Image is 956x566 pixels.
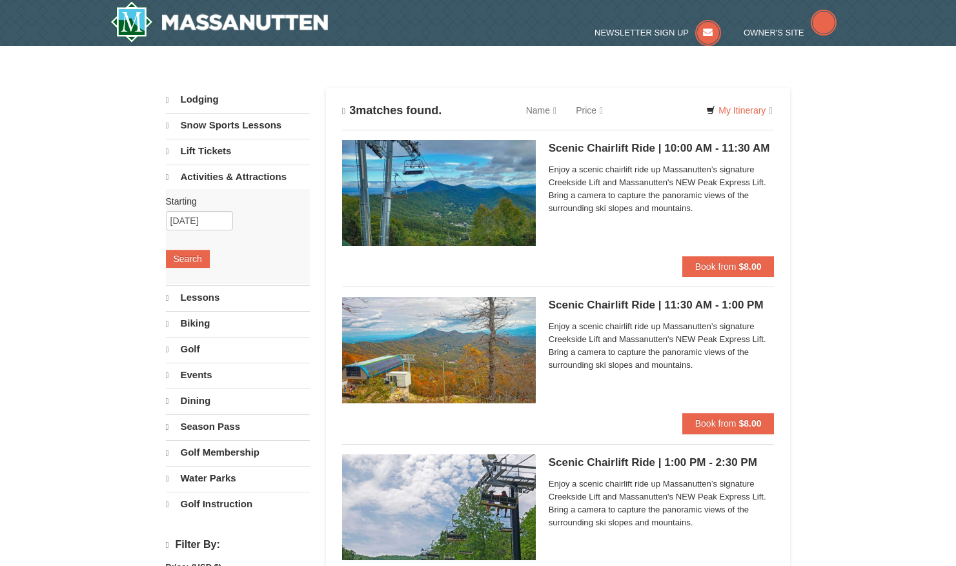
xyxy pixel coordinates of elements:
strong: $8.00 [738,418,761,429]
a: Lessons [166,285,310,310]
a: Owner's Site [744,28,837,37]
h5: Scenic Chairlift Ride | 10:00 AM - 11:30 AM [549,142,775,155]
span: Owner's Site [744,28,804,37]
img: Massanutten Resort Logo [110,1,329,43]
a: Price [566,97,613,123]
a: Name [516,97,566,123]
span: Enjoy a scenic chairlift ride up Massanutten’s signature Creekside Lift and Massanutten's NEW Pea... [549,320,775,372]
a: Events [166,363,310,387]
a: Water Parks [166,466,310,490]
a: Activities & Attractions [166,165,310,189]
span: Newsletter Sign Up [595,28,689,37]
button: Book from $8.00 [682,256,775,277]
img: 24896431-13-a88f1aaf.jpg [342,297,536,403]
img: 24896431-1-a2e2611b.jpg [342,140,536,246]
a: Lift Tickets [166,139,310,163]
span: Enjoy a scenic chairlift ride up Massanutten’s signature Creekside Lift and Massanutten's NEW Pea... [549,163,775,215]
span: Book from [695,418,737,429]
label: Starting [166,195,300,208]
a: Snow Sports Lessons [166,113,310,137]
h4: Filter By: [166,539,310,551]
a: Biking [166,311,310,336]
a: Golf Membership [166,440,310,465]
span: Book from [695,261,737,272]
h5: Scenic Chairlift Ride | 11:30 AM - 1:00 PM [549,299,775,312]
button: Book from $8.00 [682,413,775,434]
strong: $8.00 [738,261,761,272]
span: Enjoy a scenic chairlift ride up Massanutten’s signature Creekside Lift and Massanutten's NEW Pea... [549,478,775,529]
a: Massanutten Resort [110,1,329,43]
a: Dining [166,389,310,413]
h5: Scenic Chairlift Ride | 1:00 PM - 2:30 PM [549,456,775,469]
a: Newsletter Sign Up [595,28,721,37]
a: Lodging [166,88,310,112]
button: Search [166,250,210,268]
img: 24896431-9-664d1467.jpg [342,454,536,560]
a: Golf Instruction [166,492,310,516]
a: Season Pass [166,414,310,439]
a: Golf [166,337,310,361]
a: My Itinerary [698,101,780,120]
